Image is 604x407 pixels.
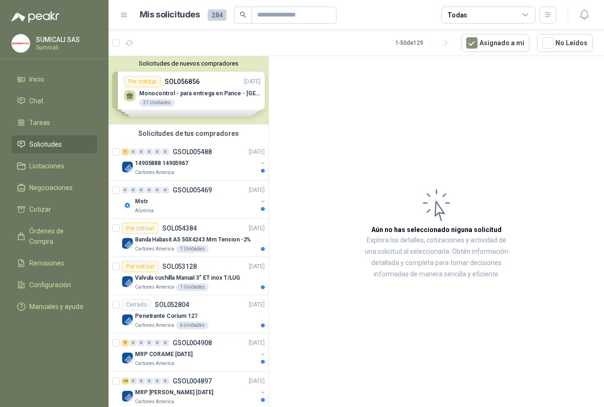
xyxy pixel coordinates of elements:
[447,10,467,20] div: Todas
[122,161,133,173] img: Company Logo
[135,388,213,397] p: MRP [PERSON_NAME] [DATE]
[122,238,133,249] img: Company Logo
[249,148,265,157] p: [DATE]
[537,34,593,52] button: No Leídos
[395,35,453,50] div: 1 - 50 de 129
[249,224,265,233] p: [DATE]
[122,314,133,325] img: Company Logo
[11,70,97,88] a: Inicio
[173,378,212,384] p: GSOL004897
[122,340,129,346] div: 9
[162,225,197,232] p: SOL054384
[11,92,97,110] a: Chat
[135,350,193,359] p: MRP CORAME [DATE]
[249,339,265,348] p: [DATE]
[130,149,137,155] div: 0
[11,222,97,250] a: Órdenes de Compra
[138,378,145,384] div: 0
[11,11,59,23] img: Logo peakr
[135,274,240,282] p: Valvula cuchilla Manual 3" ET inox T/LUG
[138,340,145,346] div: 0
[11,114,97,132] a: Tareas
[240,11,246,18] span: search
[122,375,267,406] a: 28 0 0 0 0 0 GSOL004897[DATE] Company LogoMRP [PERSON_NAME] [DATE]Cartones America
[122,337,267,367] a: 9 0 0 0 0 0 GSOL004908[DATE] Company LogoMRP CORAME [DATE]Cartones America
[162,149,169,155] div: 0
[363,235,510,280] p: Explora los detalles, cotizaciones y actividad de una solicitud al seleccionarla. Obtén informaci...
[249,186,265,195] p: [DATE]
[29,226,88,247] span: Órdenes de Compra
[36,45,95,50] p: Sumicali
[122,146,267,176] a: 1 0 0 0 0 0 GSOL005488[DATE] Company Logo14905888 14905967Cartones America
[122,276,133,287] img: Company Logo
[146,378,153,384] div: 0
[135,197,148,206] p: Motr
[29,117,50,128] span: Tareas
[249,300,265,309] p: [DATE]
[173,187,212,193] p: GSOL005469
[146,340,153,346] div: 0
[29,301,83,312] span: Manuales y ayuda
[29,96,43,106] span: Chat
[138,187,145,193] div: 0
[109,56,268,125] div: Solicitudes de nuevos compradoresPor cotizarSOL056856[DATE] Monocontrol - para entrega en Pance -...
[130,187,137,193] div: 0
[112,60,265,67] button: Solicitudes de nuevos compradores
[29,161,64,171] span: Licitaciones
[122,390,133,402] img: Company Logo
[11,298,97,316] a: Manuales y ayuda
[154,340,161,346] div: 0
[11,200,97,218] a: Cotizar
[135,322,174,329] p: Cartones America
[122,352,133,364] img: Company Logo
[162,187,169,193] div: 0
[249,262,265,271] p: [DATE]
[122,149,129,155] div: 1
[135,283,174,291] p: Cartones America
[109,257,268,295] a: Por cotizarSOL053128[DATE] Company LogoValvula cuchilla Manual 3" ET inox T/LUGCartones America1 ...
[29,183,73,193] span: Negociaciones
[11,135,97,153] a: Solicitudes
[135,159,188,168] p: 14905888 14905967
[135,169,174,176] p: Cartones America
[130,378,137,384] div: 0
[176,283,209,291] div: 1 Unidades
[173,149,212,155] p: GSOL005488
[146,187,153,193] div: 0
[371,224,502,235] h3: Aún no has seleccionado niguna solicitud
[109,125,268,142] div: Solicitudes de tus compradores
[122,184,267,215] a: 0 0 0 0 0 0 GSOL005469[DATE] Company LogoMotrAlumina
[29,74,44,84] span: Inicio
[122,261,159,272] div: Por cotizar
[162,340,169,346] div: 0
[11,157,97,175] a: Licitaciones
[36,36,95,43] p: SUMICALI SAS
[154,149,161,155] div: 0
[135,398,174,406] p: Cartones America
[135,235,251,244] p: Banda Habasit A5 50X4243 Mm Tension -2%
[122,378,129,384] div: 28
[138,149,145,155] div: 0
[162,378,169,384] div: 0
[11,276,97,294] a: Configuración
[29,258,64,268] span: Remisiones
[135,312,197,321] p: Penetrante Corium 127
[11,254,97,272] a: Remisiones
[29,204,51,215] span: Cotizar
[122,299,151,310] div: Cerrado
[29,139,62,150] span: Solicitudes
[130,340,137,346] div: 0
[135,245,174,253] p: Cartones America
[176,322,209,329] div: 6 Unidades
[109,295,268,333] a: CerradoSOL052804[DATE] Company LogoPenetrante Corium 127Cartones America6 Unidades
[173,340,212,346] p: GSOL004908
[154,187,161,193] div: 0
[461,34,529,52] button: Asignado a mi
[140,8,200,22] h1: Mis solicitudes
[146,149,153,155] div: 0
[208,9,226,21] span: 284
[155,301,189,308] p: SOL052804
[249,377,265,386] p: [DATE]
[135,207,154,215] p: Alumina
[135,360,174,367] p: Cartones America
